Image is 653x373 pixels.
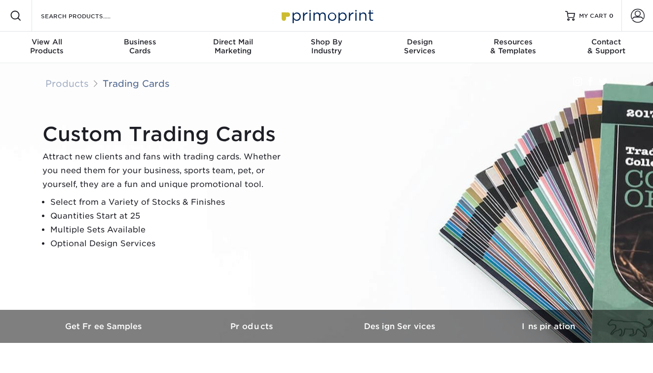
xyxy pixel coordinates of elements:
span: Direct Mail [186,37,280,46]
div: Cards [93,37,186,55]
span: MY CART [579,12,607,20]
a: Shop ByIndustry [280,32,373,63]
span: 0 [609,12,614,19]
h3: Get Free Samples [31,322,179,331]
span: Resources [467,37,560,46]
a: Resources& Templates [467,32,560,63]
h1: Custom Trading Cards [42,122,289,146]
img: Primoprint [277,5,376,26]
div: & Templates [467,37,560,55]
li: Multiple Sets Available [50,223,289,237]
li: Select from a Variety of Stocks & Finishes [50,195,289,209]
div: Industry [280,37,373,55]
a: Inspiration [474,310,622,343]
a: Direct MailMarketing [186,32,280,63]
a: Get Free Samples [31,310,179,343]
a: Contact& Support [560,32,653,63]
span: Business [93,37,186,46]
a: Products [179,310,326,343]
a: Trading Cards [103,78,170,89]
a: Design Services [326,310,474,343]
a: DesignServices [373,32,467,63]
input: SEARCH PRODUCTS..... [40,10,136,22]
div: Marketing [186,37,280,55]
a: BusinessCards [93,32,186,63]
span: Design [373,37,467,46]
div: & Support [560,37,653,55]
span: Shop By [280,37,373,46]
a: Products [45,78,89,89]
li: Quantities Start at 25 [50,209,289,223]
h3: Design Services [326,322,474,331]
div: Services [373,37,467,55]
li: Optional Design Services [50,237,289,251]
p: Attract new clients and fans with trading cards. Whether you need them for your business, sports ... [42,150,289,191]
h3: Products [179,322,326,331]
span: Contact [560,37,653,46]
h3: Inspiration [474,322,622,331]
